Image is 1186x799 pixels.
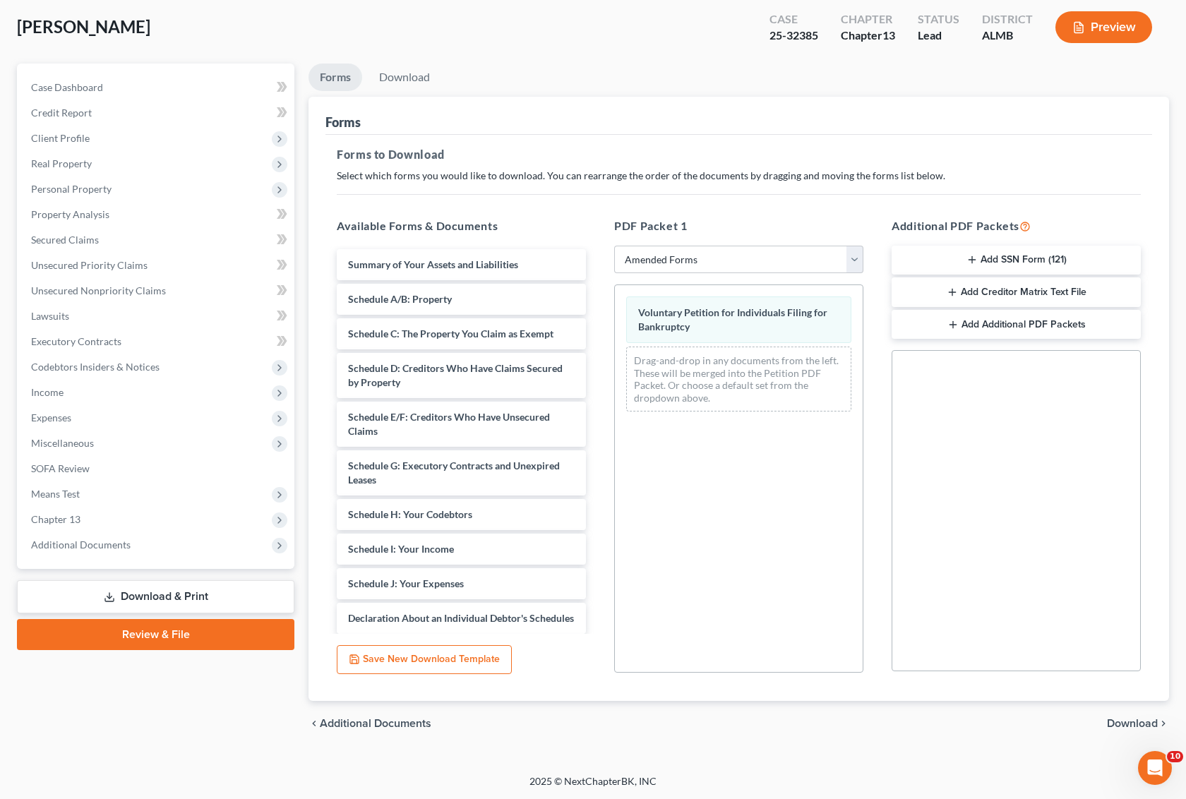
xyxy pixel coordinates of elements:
[1167,751,1183,762] span: 10
[1055,11,1152,43] button: Preview
[841,28,895,44] div: Chapter
[348,459,560,486] span: Schedule G: Executory Contracts and Unexpired Leases
[348,293,452,305] span: Schedule A/B: Property
[348,362,563,388] span: Schedule D: Creditors Who Have Claims Secured by Property
[614,217,863,234] h5: PDF Packet 1
[20,329,294,354] a: Executory Contracts
[638,306,827,332] span: Voluntary Petition for Individuals Filing for Bankruptcy
[348,577,464,589] span: Schedule J: Your Expenses
[31,259,148,271] span: Unsecured Priority Claims
[918,11,959,28] div: Status
[348,543,454,555] span: Schedule I: Your Income
[31,183,112,195] span: Personal Property
[31,335,121,347] span: Executory Contracts
[892,277,1141,307] button: Add Creditor Matrix Text File
[31,234,99,246] span: Secured Claims
[320,718,431,729] span: Additional Documents
[892,246,1141,275] button: Add SSN Form (121)
[17,619,294,650] a: Review & File
[31,157,92,169] span: Real Property
[20,227,294,253] a: Secured Claims
[31,208,109,220] span: Property Analysis
[348,258,518,270] span: Summary of Your Assets and Liabilities
[325,114,361,131] div: Forms
[309,64,362,91] a: Forms
[31,386,64,398] span: Income
[17,580,294,613] a: Download & Print
[31,310,69,322] span: Lawsuits
[20,75,294,100] a: Case Dashboard
[1158,718,1169,729] i: chevron_right
[348,328,553,340] span: Schedule C: The Property You Claim as Exempt
[337,146,1141,163] h5: Forms to Download
[769,28,818,44] div: 25-32385
[20,100,294,126] a: Credit Report
[1138,751,1172,785] iframe: Intercom live chat
[626,347,851,411] div: Drag-and-drop in any documents from the left. These will be merged into the Petition PDF Packet. ...
[348,612,574,624] span: Declaration About an Individual Debtor's Schedules
[892,310,1141,340] button: Add Additional PDF Packets
[20,278,294,304] a: Unsecured Nonpriority Claims
[337,217,586,234] h5: Available Forms & Documents
[20,304,294,329] a: Lawsuits
[982,11,1033,28] div: District
[31,81,103,93] span: Case Dashboard
[882,28,895,42] span: 13
[1107,718,1158,729] span: Download
[841,11,895,28] div: Chapter
[892,217,1141,234] h5: Additional PDF Packets
[31,488,80,500] span: Means Test
[20,456,294,481] a: SOFA Review
[31,284,166,296] span: Unsecured Nonpriority Claims
[982,28,1033,44] div: ALMB
[337,169,1141,183] p: Select which forms you would like to download. You can rearrange the order of the documents by dr...
[31,411,71,423] span: Expenses
[20,202,294,227] a: Property Analysis
[918,28,959,44] div: Lead
[337,645,512,675] button: Save New Download Template
[309,718,431,729] a: chevron_left Additional Documents
[368,64,441,91] a: Download
[31,107,92,119] span: Credit Report
[348,411,550,437] span: Schedule E/F: Creditors Who Have Unsecured Claims
[20,253,294,278] a: Unsecured Priority Claims
[1107,718,1169,729] button: Download chevron_right
[31,462,90,474] span: SOFA Review
[309,718,320,729] i: chevron_left
[31,437,94,449] span: Miscellaneous
[17,16,150,37] span: [PERSON_NAME]
[31,132,90,144] span: Client Profile
[348,508,472,520] span: Schedule H: Your Codebtors
[769,11,818,28] div: Case
[31,539,131,551] span: Additional Documents
[31,513,80,525] span: Chapter 13
[31,361,160,373] span: Codebtors Insiders & Notices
